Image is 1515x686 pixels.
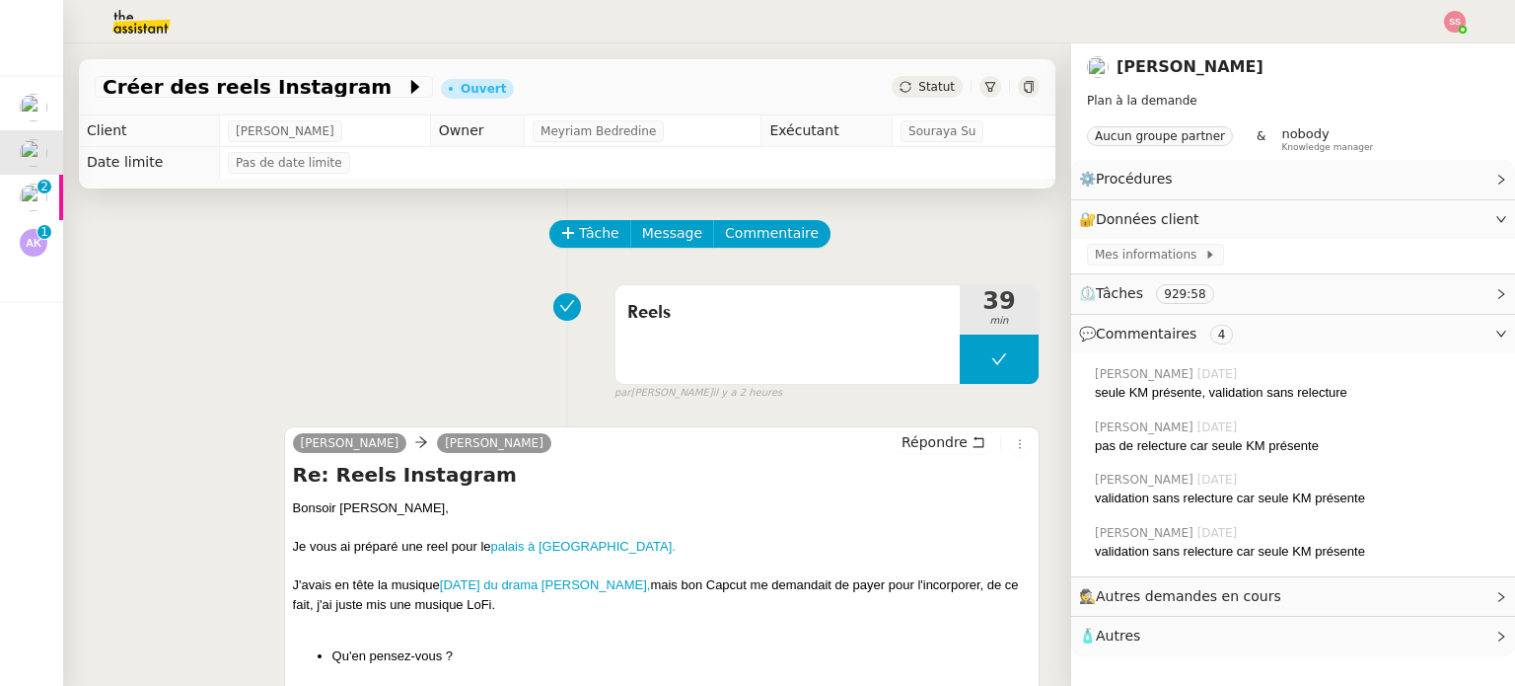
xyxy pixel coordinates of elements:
span: Mes informations [1095,245,1204,265]
a: [PERSON_NAME] [1117,57,1263,76]
span: min [960,313,1039,330]
p: 1 [40,225,48,243]
span: il y a 2 heures [713,385,783,402]
p: 2 [40,180,48,197]
div: Je vous ai préparé une reel pour le [293,537,1031,557]
span: Tâches [1096,285,1143,301]
img: users%2FW4OQjB9BRtYK2an7yusO0WsYLsD3%2Favatar%2F28027066-518b-424c-8476-65f2e549ac29 [20,94,47,121]
span: Souraya Su [908,121,975,141]
span: [PERSON_NAME] [1095,365,1197,383]
img: svg [1444,11,1466,33]
div: ⚙️Procédures [1071,160,1515,198]
div: 🧴Autres [1071,617,1515,655]
span: [DATE] [1197,419,1242,436]
span: & [1257,126,1265,152]
span: nobody [1281,126,1329,141]
div: Ouvert [461,83,506,95]
span: [PERSON_NAME] [1095,471,1197,489]
span: [DATE] [1197,471,1242,489]
div: 🔐Données client [1071,200,1515,239]
span: [DATE] [1197,365,1242,383]
td: Date limite [79,147,220,179]
span: [PERSON_NAME] [236,121,334,141]
td: Owner [430,115,524,147]
span: Meyriam Bedredine [541,121,656,141]
span: [PERSON_NAME] [301,436,399,450]
div: 💬Commentaires 4 [1071,315,1515,353]
nz-tag: 4 [1210,325,1234,344]
span: Données client [1096,211,1199,227]
span: Pas de date limite [236,153,342,173]
span: 🕵️ [1079,588,1290,604]
app-user-label: Knowledge manager [1281,126,1373,152]
button: Message [630,220,714,248]
div: ⏲️Tâches 929:58 [1071,274,1515,313]
a: [DATE] du drama [PERSON_NAME], [440,577,651,592]
nz-badge-sup: 2 [37,180,51,193]
td: Client [79,115,220,147]
span: 🔐 [1079,208,1207,231]
button: Tâche [549,220,631,248]
span: ⏲️ [1079,285,1230,301]
span: 🧴 [1079,628,1140,644]
div: J'avais en tête la musique mais bon Capcut me demandait de payer pour l'incorporer, de ce fait, j... [293,575,1031,614]
button: Répondre [895,431,992,453]
span: Autres [1096,628,1140,644]
span: ⚙️ [1079,168,1182,191]
li: Qu'en pensez-vous ? [332,647,1031,666]
span: 39 [960,289,1039,313]
span: [PERSON_NAME] [1095,419,1197,436]
span: Commentaires [1096,326,1196,342]
button: Commentaire [713,220,830,248]
span: Plan à la demande [1087,94,1197,108]
span: Commentaire [725,222,819,245]
small: [PERSON_NAME] [614,385,782,402]
span: Reels [627,298,948,328]
nz-tag: Aucun groupe partner [1087,126,1233,146]
div: Bonsoir [PERSON_NAME], [293,498,1031,518]
div: validation sans relecture car seule KM présente [1095,542,1499,562]
nz-badge-sup: 1 [37,225,51,239]
div: seule KM présente, validation sans relecture [1095,383,1499,403]
span: Tâche [579,222,619,245]
span: par [614,385,631,402]
span: Statut [918,80,955,94]
div: pas de relecture car seule KM présente [1095,436,1499,456]
td: Exécutant [761,115,893,147]
span: [PERSON_NAME] [1095,524,1197,542]
img: users%2FXPWOVq8PDVf5nBVhDcXguS2COHE3%2Favatar%2F3f89dc26-16aa-490f-9632-b2fdcfc735a1 [20,184,47,211]
div: validation sans relecture car seule KM présente [1095,489,1499,508]
div: 🕵️Autres demandes en cours [1071,577,1515,616]
h4: Re: Reels Instagram [293,461,1031,489]
a: palais à [GEOGRAPHIC_DATA]. [491,539,676,554]
a: [PERSON_NAME] [437,434,551,452]
span: Knowledge manager [1281,142,1373,153]
span: Créer des reels Instagram [103,77,405,97]
span: Message [642,222,702,245]
img: users%2FoFdbodQ3TgNoWt9kP3GXAs5oaCq1%2Favatar%2Fprofile-pic.png [20,139,47,167]
span: 💬 [1079,326,1241,342]
span: Répondre [902,432,968,452]
nz-tag: 929:58 [1156,284,1213,304]
span: Autres demandes en cours [1096,588,1281,604]
span: Procédures [1096,171,1173,187]
img: users%2FoFdbodQ3TgNoWt9kP3GXAs5oaCq1%2Favatar%2Fprofile-pic.png [1087,56,1109,78]
img: svg [20,229,47,257]
span: [DATE] [1197,524,1242,542]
